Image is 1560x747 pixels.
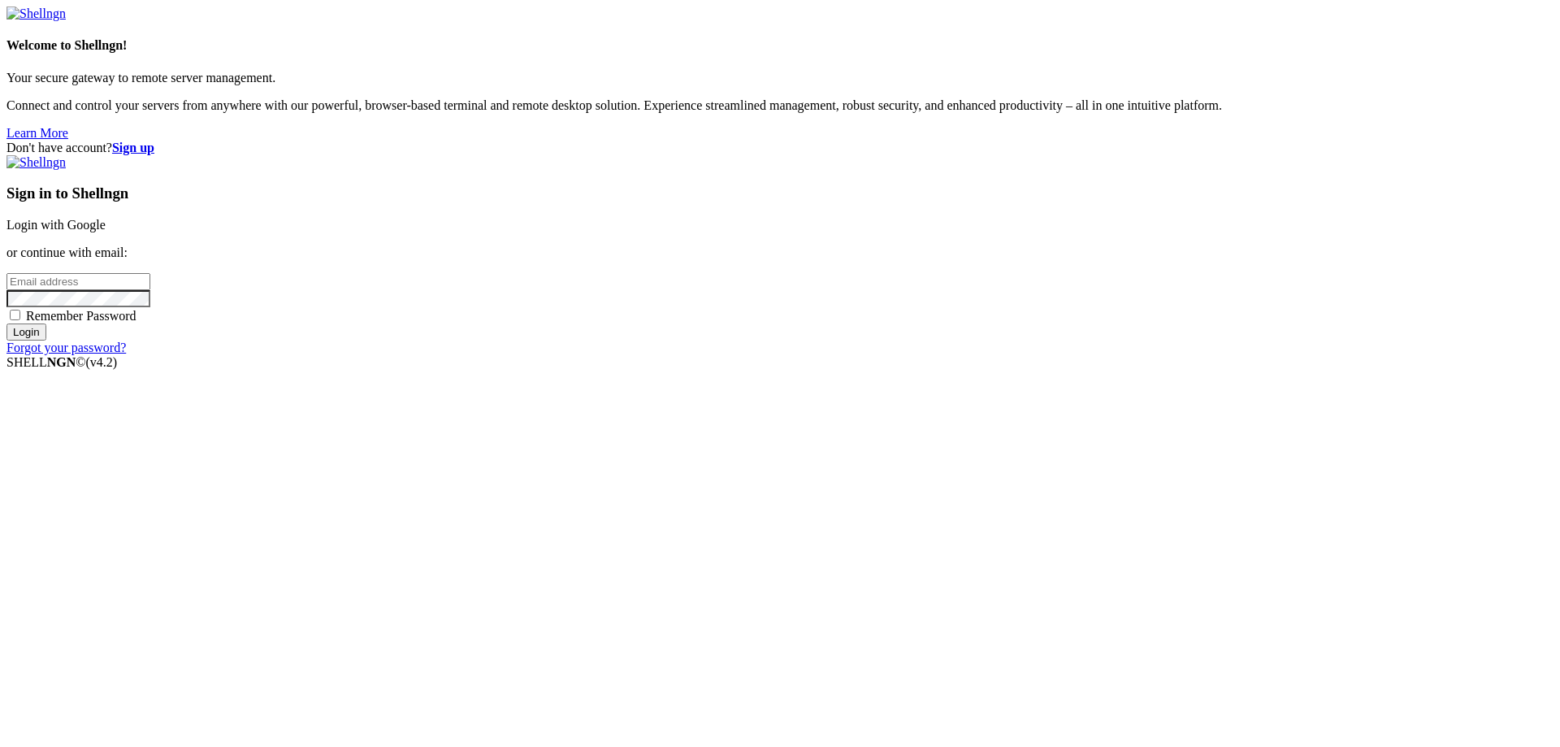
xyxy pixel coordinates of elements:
a: Login with Google [6,218,106,232]
input: Email address [6,273,150,290]
p: Connect and control your servers from anywhere with our powerful, browser-based terminal and remo... [6,98,1553,113]
a: Learn More [6,126,68,140]
p: Your secure gateway to remote server management. [6,71,1553,85]
img: Shellngn [6,155,66,170]
a: Sign up [112,141,154,154]
a: Forgot your password? [6,341,126,354]
span: SHELL © [6,355,117,369]
input: Login [6,324,46,341]
b: NGN [47,355,76,369]
input: Remember Password [10,310,20,320]
p: or continue with email: [6,245,1553,260]
h4: Welcome to Shellngn! [6,38,1553,53]
h3: Sign in to Shellngn [6,185,1553,202]
span: 4.2.0 [86,355,118,369]
div: Don't have account? [6,141,1553,155]
img: Shellngn [6,7,66,21]
span: Remember Password [26,309,136,323]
